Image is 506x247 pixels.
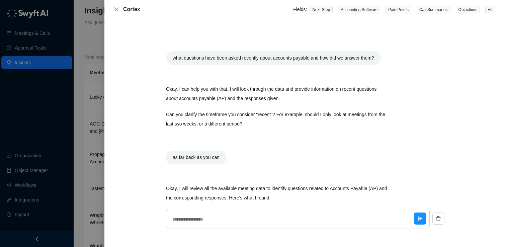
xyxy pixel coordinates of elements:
span: Accounting Software [338,6,380,13]
span: Fields: [293,7,307,12]
div: Cortex [123,5,293,13]
iframe: Intercom live chat [483,224,499,240]
span: Pain Points [386,6,411,13]
span: close [114,7,119,12]
span: Objections [456,6,480,13]
p: Can you clarify the timeframe you consider "recent"? For example, should I only look at meetings ... [166,110,389,129]
span: as far back as you can [173,155,220,160]
span: what questions have been asked recently about accounts payable and how did we answer them? [173,55,374,61]
p: Okay, I will review all the available meeting data to identify questions related to Accounts Paya... [166,184,389,202]
p: Okay, I can help you with that. I will look through the data and provide information on recent qu... [166,84,389,103]
span: Next Step [310,6,333,13]
span: Call Summaries [417,6,450,13]
span: + 5 [485,6,495,13]
button: Close [112,5,120,13]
